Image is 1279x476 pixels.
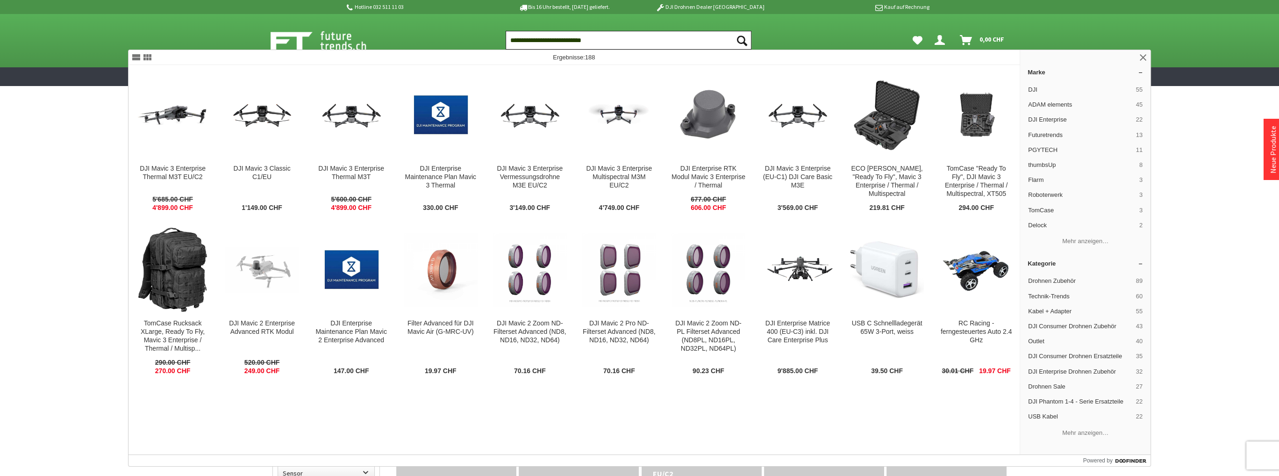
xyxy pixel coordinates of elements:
span: Ergebnisse: [553,54,595,61]
img: TomCase Rucksack XLarge, Ready To Fly, Mavic 3 Enterprise / Thermal / Multisp... [138,228,207,312]
span: 270.00 CHF [155,367,190,375]
span: Delock [1028,221,1136,230]
a: Neue Produkte [1268,126,1278,173]
img: DJI Mavic 3 Enterprise Vermessungsdrohne M3E EU/C2 [493,94,567,136]
span: 3 [1139,206,1143,215]
div: DJI Mavic 3 Enterprise Vermessungsdrohne M3E EU/C2 [493,165,567,190]
a: DJI Enterprise Maintenance Plan Mavic 3 Thermal DJI Enterprise Maintenance Plan Mavic 3 Thermal 3... [396,65,485,220]
span: 3 [1139,176,1143,184]
span: 70.16 CHF [514,367,546,375]
a: DJI Mavic 3 Enterprise (EU-C1) DJI Care Basic M3E DJI Mavic 3 Enterprise (EU-C1) DJI Care Basic M... [753,65,842,220]
span: Drohnen Sale [1028,382,1132,391]
span: 4'899.00 CHF [152,204,193,212]
a: DJI Mavic 3 Enterprise Multispectral M3M EU/C2 DJI Mavic 3 Enterprise Multispectral M3M EU/C2 4'7... [575,65,664,220]
a: DJI Enterprise Matrice 400 (EU-C3) inkl. DJI Care Enterprise Plus DJI Enterprise Matrice 400 (EU-... [753,220,842,383]
img: DJI Enterprise Maintenance Plan Mavic 2 Enterprise Advanced [314,242,388,298]
button: Suchen [732,31,751,50]
span: 70.16 CHF [603,367,635,375]
div: DJI Mavic 2 Zoom ND-PL Filterset Advanced (ND8PL, ND16PL, ND32PL, ND64PL) [672,319,745,353]
img: DJI Mavic 3 Enterprise Multispectral M3M EU/C2 [582,94,656,136]
div: TomCase Rucksack XLarge, Ready To Fly, Mavic 3 Enterprise / Thermal / Multisp... [136,319,210,353]
div: DJI Mavic 3 Enterprise Thermal M3T [314,165,388,181]
span: 4'749.00 CHF [599,204,640,212]
span: Kabel + Adapter [1028,307,1132,316]
span: 188 [585,54,595,61]
img: DJI Mavic 3 Classic C1/EU [225,94,299,136]
img: DJI Enterprise RTK Modul Mavic 3 Enterprise / Thermal [672,87,745,143]
img: DJI Enterprise Maintenance Plan Mavic 3 Thermal [404,87,478,143]
span: 219.81 CHF [869,204,904,212]
span: Roboterwerk [1028,191,1136,199]
span: Flarm [1028,176,1136,184]
span: 677.00 CHF [691,195,726,204]
img: DJI Mavic 2 Zoom ND-Filterset Advanced (ND8, ND16, ND32, ND64) [493,233,567,307]
a: Meine Favoriten [908,31,927,50]
span: 249.00 CHF [244,367,279,375]
a: DJI Mavic 2 Zoom ND-PL Filterset Advanced (ND8PL, ND16PL, ND32PL, ND64PL) DJI Mavic 2 Zoom ND-PL ... [664,220,753,383]
span: DJI Phantom 1-4 - Serie Ersatzteile [1028,397,1132,406]
span: 330.00 CHF [423,204,458,212]
div: DJI Mavic 3 Enterprise Thermal M3T EU/C2 [136,165,210,181]
span: 606.00 CHF [691,204,726,212]
div: TomCase "Ready To Fly", DJI Mavic 3 Enterprise / Thermal / Multispectral, XT505 [939,165,1013,198]
div: DJI Mavic 2 Zoom ND-Filterset Advanced (ND8, ND16, ND32, ND64) [493,319,567,345]
span: PGYTECH [1028,146,1132,154]
p: Kauf auf Rechnung [783,1,929,13]
span: 3'149.00 CHF [509,204,550,212]
a: Powered by [1083,455,1150,466]
div: USB C Schnellladegerät 65W 3-Port, weiss [850,319,924,336]
a: USB C Schnellladegerät 65W 3-Port, weiss USB C Schnellladegerät 65W 3-Port, weiss 39.50 CHF [843,220,931,383]
span: 30.01 CHF [942,367,973,375]
a: Warenkorb [956,31,1009,50]
img: Shop Futuretrends - zur Startseite wechseln [271,29,387,52]
span: 147.00 CHF [334,367,369,375]
span: thumbsUp [1028,161,1136,169]
div: DJI Mavic 2 Pro ND-Filterset Advanced (ND8, ND16, ND32, ND64) [582,319,656,345]
span: 39.50 CHF [871,367,903,375]
a: Dein Konto [931,31,952,50]
span: 22 [1136,412,1143,421]
img: DJI Mavic 2 Pro ND-Filterset Advanced (ND8, ND16, ND32, ND64) [582,233,656,307]
span: 3 [1139,191,1143,199]
img: ECO Schutzkoffer, "Ready To Fly", Mavic 3 Enterprise / Thermal / Multispectral [850,78,924,152]
span: 19.97 CHF [979,367,1011,375]
span: 55 [1136,86,1143,94]
div: DJI Enterprise Maintenance Plan Mavic 3 Thermal [404,165,478,190]
span: DJI Consumer Drohnen Ersatzteile [1028,352,1132,361]
a: TomCase "Ready To Fly", DJI Mavic 3 Enterprise / Thermal / Multispectral, XT505 TomCase "Ready To... [932,65,1021,220]
a: DJI Mavic 2 Pro ND-Filterset Advanced (ND8, ND16, ND32, ND64) DJI Mavic 2 Pro ND-Filterset Advanc... [575,220,664,383]
span: 5'685.00 CHF [152,195,193,204]
a: Marke [1020,65,1150,79]
a: TomCase Rucksack XLarge, Ready To Fly, Mavic 3 Enterprise / Thermal / Multisp... TomCase Rucksack... [129,220,217,383]
div: RC Racing - ferngesteuertes Auto 2.4 GHz [939,319,1013,345]
span: DJI Consumer Drohnen Zubehör [1028,322,1132,331]
p: Bis 16 Uhr bestellt, [DATE] geliefert. [491,1,637,13]
img: USB C Schnellladegerät 65W 3-Port, weiss [850,241,924,298]
img: DJI Enterprise Matrice 400 (EU-C3) inkl. DJI Care Enterprise Plus [761,249,835,290]
span: 290.00 CHF [155,359,190,367]
a: RC Racing - ferngesteuertes Auto 2.4 GHz RC Racing - ferngesteuertes Auto 2.4 GHz 30.01 CHF 19.97... [932,220,1021,383]
a: DJI Mavic 2 Enterprise Advanced RTK Modul DJI Mavic 2 Enterprise Advanced RTK Modul 520.00 CHF 24... [218,220,307,383]
input: Produkt, Marke, Kategorie, EAN, Artikelnummer… [506,31,751,50]
a: DJI Mavic 3 Classic C1/EU DJI Mavic 3 Classic C1/EU 1'149.00 CHF [218,65,307,220]
span: 294.00 CHF [958,204,993,212]
span: USB Kabel [1028,412,1132,421]
span: DJI Enterprise Drohnen Zubehör [1028,368,1132,376]
span: Powered by [1083,456,1112,465]
span: 5'600.00 CHF [331,195,372,204]
span: 1'149.00 CHF [242,204,282,212]
span: 89 [1136,277,1143,285]
span: 43 [1136,322,1143,331]
span: 27 [1136,382,1143,391]
span: 13 [1136,131,1143,139]
span: DJI [1028,86,1132,94]
span: 32 [1136,368,1143,376]
div: DJI Enterprise RTK Modul Mavic 3 Enterprise / Thermal [672,165,745,190]
img: DJI Mavic 3 Enterprise Thermal M3T EU/C2 [136,92,210,138]
img: Filter Advanced für DJI Mavic Air (G-MRC-UV) [404,233,478,307]
img: RC Racing - ferngesteuertes Auto 2.4 GHz [939,246,1013,294]
span: 2 [1139,221,1143,230]
span: DJI Enterprise [1028,115,1132,124]
button: Mehr anzeigen… [1024,425,1147,440]
a: Filter Advanced für DJI Mavic Air (G-MRC-UV) Filter Advanced für DJI Mavic Air (G-MRC-UV) 19.97 CHF [396,220,485,383]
